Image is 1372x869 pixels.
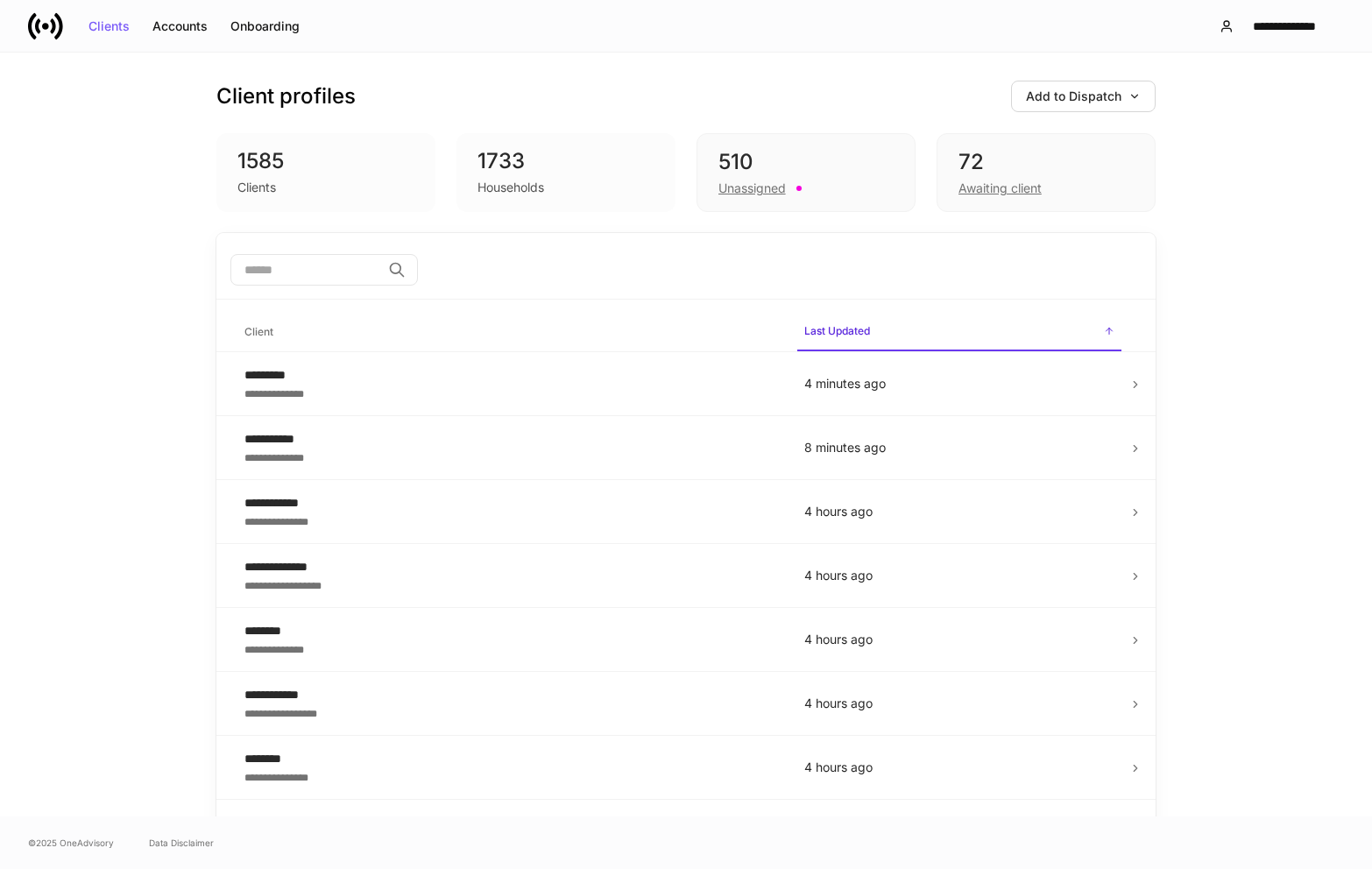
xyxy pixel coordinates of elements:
p: 4 hours ago [804,631,1114,648]
div: Clients [237,179,276,196]
p: 4 hours ago [804,503,1114,520]
div: 1733 [477,147,654,175]
p: 8 minutes ago [804,439,1114,456]
a: Data Disclaimer [149,836,214,850]
span: Last Updated [797,314,1121,351]
span: © 2025 OneAdvisory [28,836,114,850]
div: Households [477,179,544,196]
span: Client [237,314,783,350]
div: Add to Dispatch [1026,90,1141,102]
h6: Client [244,323,273,340]
div: Onboarding [230,20,300,32]
div: 72Awaiting client [937,133,1156,212]
div: 510Unassigned [697,133,916,212]
div: Accounts [152,20,208,32]
div: Clients [88,20,130,32]
button: Add to Dispatch [1011,81,1156,112]
div: 1585 [237,147,414,175]
p: 4 minutes ago [804,375,1114,392]
div: Unassigned [718,180,786,197]
div: 72 [958,148,1134,176]
p: 4 hours ago [804,695,1114,712]
button: Onboarding [219,12,311,40]
div: Awaiting client [958,180,1042,197]
button: Clients [77,12,141,40]
h6: Last Updated [804,322,870,339]
div: 510 [718,148,894,176]
button: Accounts [141,12,219,40]
p: 4 hours ago [804,567,1114,584]
h3: Client profiles [216,82,356,110]
p: 4 hours ago [804,759,1114,776]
